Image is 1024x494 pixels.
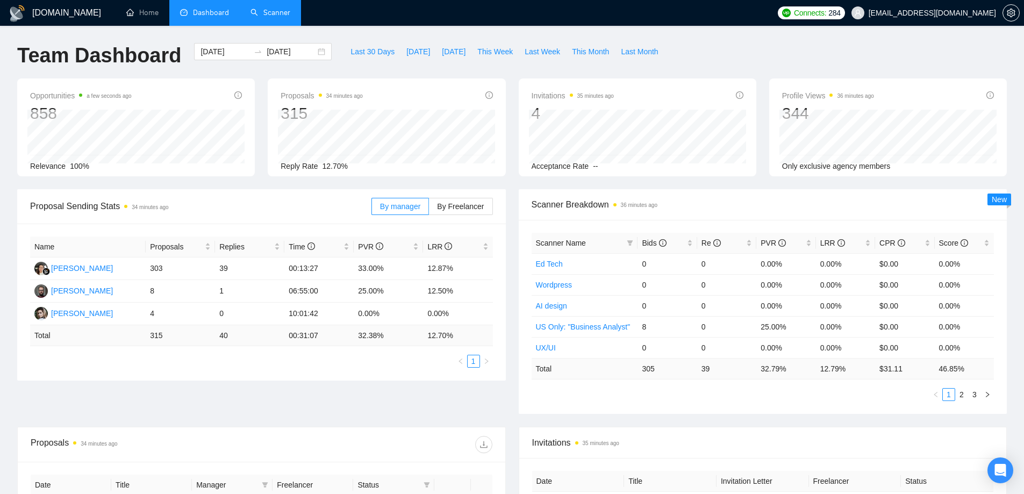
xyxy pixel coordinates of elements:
[30,162,66,170] span: Relevance
[284,257,354,280] td: 00:13:27
[87,93,131,99] time: a few seconds ago
[354,303,423,325] td: 0.00%
[625,235,635,251] span: filter
[984,391,991,398] span: right
[146,325,215,346] td: 315
[935,316,994,337] td: 0.00%
[536,281,572,289] a: Wordpress
[284,325,354,346] td: 00:31:07
[350,46,395,58] span: Last 30 Days
[354,257,423,280] td: 33.00%
[942,388,955,401] li: 1
[254,47,262,56] span: to
[9,5,26,22] img: logo
[34,284,48,298] img: DW
[532,89,614,102] span: Invitations
[284,303,354,325] td: 10:01:42
[180,9,188,16] span: dashboard
[467,355,480,368] li: 1
[875,358,934,379] td: $ 31.11
[437,202,484,211] span: By Freelancer
[234,91,242,99] span: info-circle
[986,91,994,99] span: info-circle
[146,257,215,280] td: 303
[701,239,721,247] span: Re
[423,303,492,325] td: 0.00%
[621,46,658,58] span: Last Month
[981,388,994,401] button: right
[638,358,697,379] td: 305
[583,440,619,446] time: 35 minutes ago
[215,325,284,346] td: 40
[51,307,113,319] div: [PERSON_NAME]
[756,337,815,358] td: 0.00%
[262,482,268,488] span: filter
[778,239,786,247] span: info-circle
[424,482,430,488] span: filter
[421,477,432,493] span: filter
[423,257,492,280] td: 12.87%
[219,241,272,253] span: Replies
[621,202,657,208] time: 36 minutes ago
[532,436,994,449] span: Invitations
[436,43,471,60] button: [DATE]
[697,316,756,337] td: 0
[196,479,257,491] span: Manager
[480,355,493,368] li: Next Page
[577,93,614,99] time: 35 minutes ago
[736,91,743,99] span: info-circle
[875,274,934,295] td: $0.00
[875,316,934,337] td: $0.00
[816,316,875,337] td: 0.00%
[532,358,638,379] td: Total
[525,46,560,58] span: Last Week
[638,337,697,358] td: 0
[935,295,994,316] td: 0.00%
[260,477,270,493] span: filter
[30,325,146,346] td: Total
[70,162,89,170] span: 100%
[30,103,132,124] div: 858
[809,471,901,492] th: Freelancer
[423,325,492,346] td: 12.70 %
[935,253,994,274] td: 0.00%
[943,389,955,400] a: 1
[150,241,203,253] span: Proposals
[126,8,159,17] a: homeHome
[281,162,318,170] span: Reply Rate
[475,436,492,453] button: download
[380,202,420,211] span: By manager
[200,46,249,58] input: Start date
[1003,9,1019,17] span: setting
[215,257,284,280] td: 39
[427,242,452,251] span: LRR
[935,358,994,379] td: 46.85 %
[901,471,993,492] th: Status
[30,199,371,213] span: Proposal Sending Stats
[215,237,284,257] th: Replies
[532,162,589,170] span: Acceptance Rate
[929,388,942,401] button: left
[536,239,586,247] span: Scanner Name
[31,436,261,453] div: Proposals
[624,471,717,492] th: Title
[1002,9,1020,17] a: setting
[968,388,981,401] li: 3
[326,93,363,99] time: 34 minutes ago
[837,239,845,247] span: info-circle
[485,91,493,99] span: info-circle
[34,286,113,295] a: DW[PERSON_NAME]
[480,355,493,368] button: right
[638,295,697,316] td: 0
[756,316,815,337] td: 25.00%
[457,358,464,364] span: left
[642,239,666,247] span: Bids
[1002,4,1020,22] button: setting
[955,388,968,401] li: 2
[17,43,181,68] h1: Team Dashboard
[536,323,631,331] a: US Only: "Business Analyst"
[697,274,756,295] td: 0
[572,46,609,58] span: This Month
[536,302,567,310] a: AI design
[254,47,262,56] span: swap-right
